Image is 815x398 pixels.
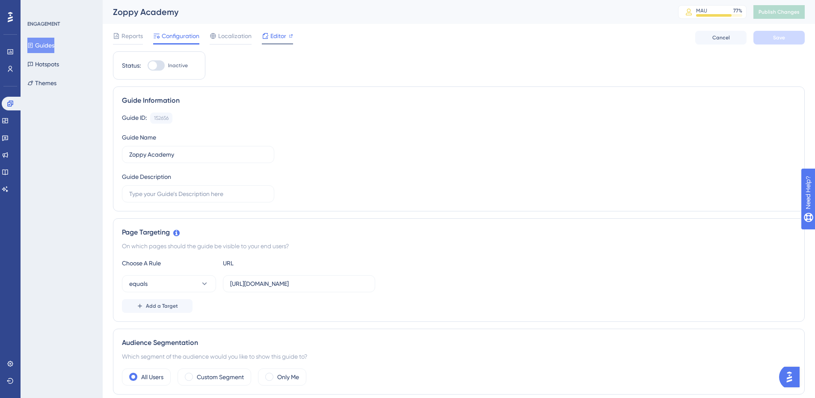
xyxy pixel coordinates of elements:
div: Guide Information [122,95,796,106]
button: equals [122,275,216,292]
button: Add a Target [122,299,193,313]
div: Choose A Rule [122,258,216,268]
button: Save [753,31,805,45]
div: Guide Name [122,132,156,143]
span: Configuration [162,31,199,41]
span: Save [773,34,785,41]
label: All Users [141,372,163,382]
span: Add a Target [146,303,178,309]
button: Hotspots [27,56,59,72]
span: Publish Changes [759,9,800,15]
span: Need Help? [20,2,53,12]
iframe: UserGuiding AI Assistant Launcher [779,364,805,390]
div: 152656 [154,115,169,122]
button: Publish Changes [753,5,805,19]
button: Themes [27,75,56,91]
input: Type your Guide’s Name here [129,150,267,159]
div: On which pages should the guide be visible to your end users? [122,241,796,251]
button: Cancel [695,31,747,45]
label: Only Me [277,372,299,382]
span: Localization [218,31,252,41]
button: Guides [27,38,54,53]
div: Page Targeting [122,227,796,238]
div: Guide ID: [122,113,147,124]
div: Status: [122,60,141,71]
div: Audience Segmentation [122,338,796,348]
span: equals [129,279,148,289]
input: yourwebsite.com/path [230,279,368,288]
span: Cancel [712,34,730,41]
div: MAU [696,7,707,14]
div: 77 % [733,7,742,14]
div: Zoppy Academy [113,6,657,18]
div: Which segment of the audience would you like to show this guide to? [122,351,796,362]
span: Editor [270,31,286,41]
input: Type your Guide’s Description here [129,189,267,199]
span: Inactive [168,62,188,69]
div: Guide Description [122,172,171,182]
div: ENGAGEMENT [27,21,60,27]
span: Reports [122,31,143,41]
div: URL [223,258,317,268]
label: Custom Segment [197,372,244,382]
